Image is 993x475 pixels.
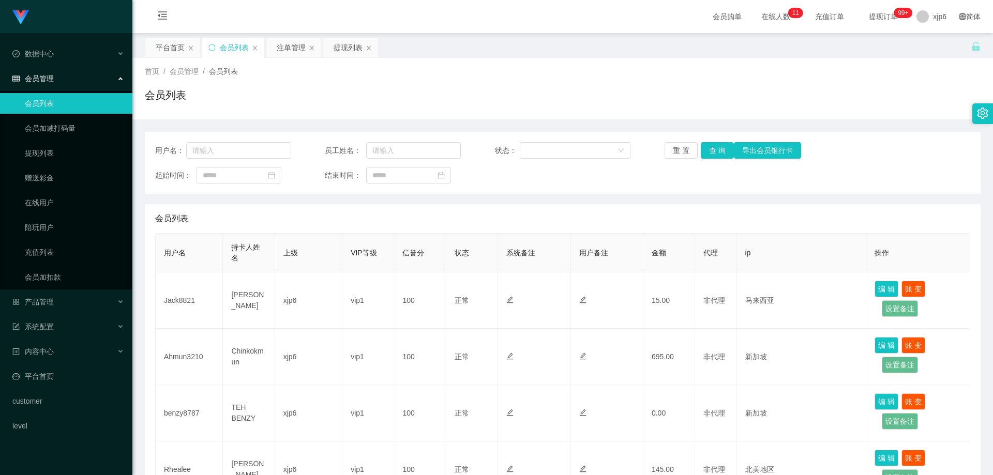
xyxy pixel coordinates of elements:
button: 账 变 [901,450,925,466]
a: 会员加扣款 [25,267,124,287]
i: 图标: close [309,45,315,51]
td: vip1 [342,329,394,385]
i: 图标: unlock [971,42,981,51]
i: 图标: edit [579,409,586,416]
a: 在线用户 [25,192,124,213]
td: Chinkokmun [223,329,275,385]
sup: 231 [894,8,912,18]
td: Jack8821 [156,272,223,329]
i: 图标: calendar [438,172,445,179]
td: TEH BENZY [223,385,275,441]
button: 编 辑 [875,337,898,354]
span: 操作 [875,249,889,257]
span: 数据中心 [12,50,54,58]
span: 非代理 [703,353,725,361]
span: 在线人数 [756,13,795,20]
button: 账 变 [901,281,925,297]
button: 编 辑 [875,450,898,466]
span: 非代理 [703,296,725,304]
span: 正常 [455,353,469,361]
div: 会员列表 [220,38,249,57]
span: 系统备注 [506,249,535,257]
span: 正常 [455,409,469,417]
span: 用户备注 [579,249,608,257]
span: 会员管理 [170,67,199,75]
i: 图标: close [188,45,194,51]
span: 非代理 [703,409,725,417]
td: vip1 [342,385,394,441]
span: 系统配置 [12,323,54,331]
td: Ahmun3210 [156,329,223,385]
td: xjp6 [275,329,342,385]
span: 员工姓名： [325,145,366,156]
button: 编 辑 [875,393,898,410]
a: 提现列表 [25,143,124,163]
td: 100 [394,329,446,385]
p: 1 [792,8,796,18]
button: 账 变 [901,337,925,354]
input: 请输入 [366,142,461,159]
i: 图标: calendar [268,172,275,179]
a: 赠送彩金 [25,167,124,188]
span: 充值订单 [810,13,849,20]
td: 0.00 [643,385,695,441]
span: 持卡人姓名 [231,243,260,262]
img: logo.9652507e.png [12,10,29,25]
i: 图标: close [252,45,258,51]
button: 查 询 [701,142,734,159]
input: 请输入 [186,142,291,159]
i: 图标: edit [506,296,514,303]
button: 设置备注 [882,357,918,373]
a: 图标: dashboard平台首页 [12,366,124,387]
a: 会员列表 [25,93,124,114]
span: 内容中心 [12,347,54,356]
div: 平台首页 [156,38,185,57]
i: 图标: appstore-o [12,298,20,305]
span: 上级 [283,249,298,257]
td: 新加坡 [737,385,867,441]
i: 图标: edit [506,409,514,416]
span: 首页 [145,67,159,75]
i: 图标: down [618,147,624,155]
span: 用户名 [164,249,186,257]
h1: 会员列表 [145,87,186,103]
span: 起始时间： [155,170,197,181]
span: 非代理 [703,465,725,473]
td: 15.00 [643,272,695,329]
i: 图标: edit [579,296,586,303]
td: [PERSON_NAME] [223,272,275,329]
i: 图标: check-circle-o [12,50,20,57]
span: 产品管理 [12,298,54,306]
span: 状态： [495,145,520,156]
td: vip1 [342,272,394,329]
i: 图标: edit [579,353,586,360]
i: 图标: setting [977,108,988,119]
a: 会员加减打码量 [25,118,124,139]
i: 图标: profile [12,348,20,355]
i: 图标: close [366,45,372,51]
i: 图标: global [959,13,966,20]
span: 提现订单 [864,13,903,20]
td: benzy8787 [156,385,223,441]
i: 图标: sync [208,44,216,51]
div: 提现列表 [334,38,363,57]
a: level [12,416,124,436]
button: 设置备注 [882,300,918,317]
span: 金额 [652,249,666,257]
td: 100 [394,385,446,441]
i: 图标: form [12,323,20,330]
span: 状态 [455,249,469,257]
span: 代理 [703,249,718,257]
td: 100 [394,272,446,329]
sup: 11 [788,8,803,18]
span: ip [745,249,751,257]
button: 设置备注 [882,413,918,430]
p: 1 [795,8,799,18]
span: 正常 [455,465,469,473]
span: VIP等级 [351,249,377,257]
button: 重 置 [665,142,698,159]
td: xjp6 [275,272,342,329]
i: 图标: table [12,75,20,82]
i: 图标: edit [579,465,586,472]
button: 账 变 [901,393,925,410]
